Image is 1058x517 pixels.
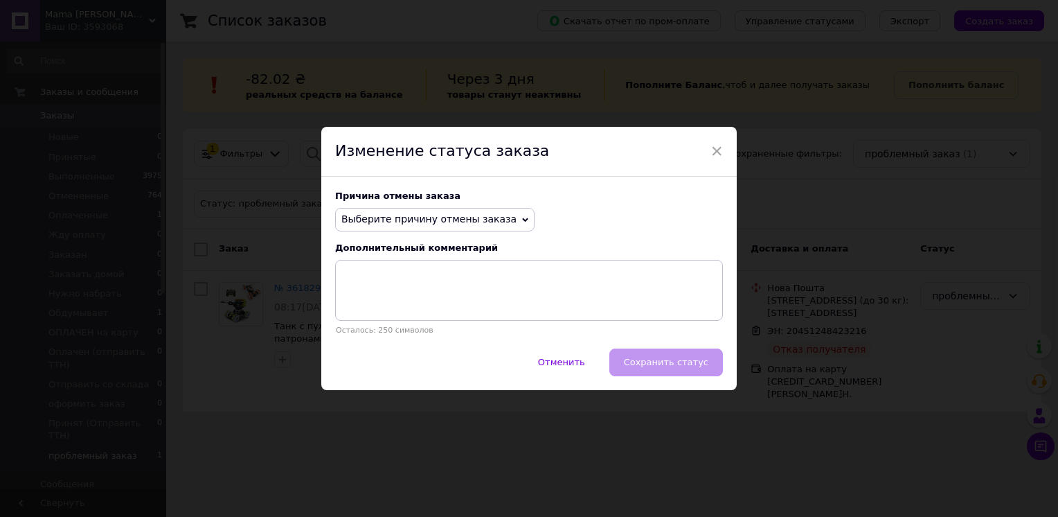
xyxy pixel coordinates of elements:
div: Изменение статуса заказа [321,127,737,177]
span: Отменить [538,357,585,367]
p: Осталось: 250 символов [335,326,723,335]
span: × [710,139,723,163]
div: Дополнительный комментарий [335,243,723,253]
span: Выберите причину отмены заказа [341,213,517,225]
button: Отменить [523,349,600,376]
div: Причина отмены заказа [335,191,723,201]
